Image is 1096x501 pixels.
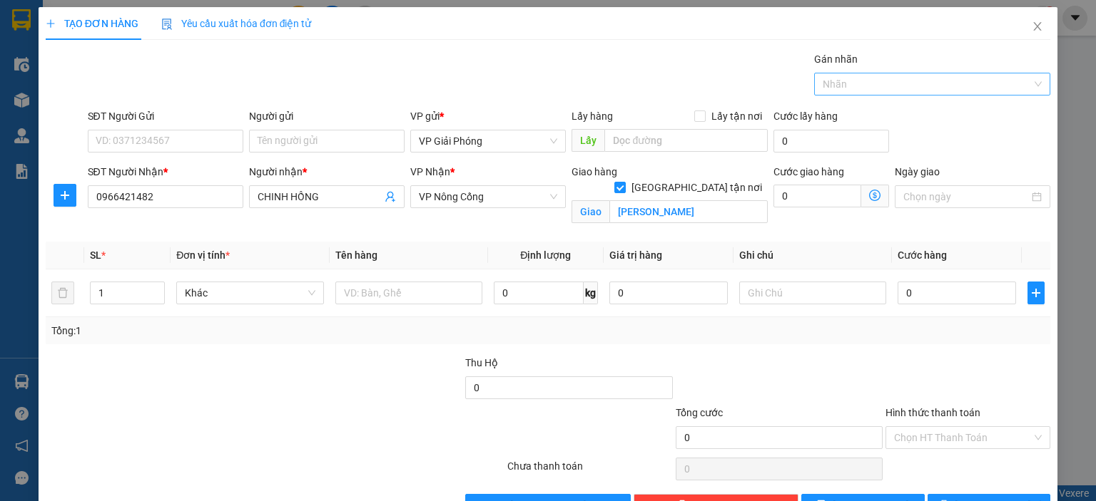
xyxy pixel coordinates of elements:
span: dollar-circle [869,190,881,201]
input: Giao tận nơi [609,200,768,223]
button: delete [51,282,74,304]
input: 0 [609,282,728,304]
span: Giao hàng [572,166,617,177]
span: VP Nhận [410,166,450,177]
div: Chưa thanh toán [506,458,674,483]
button: Close [1018,7,1057,47]
span: plus [54,190,76,201]
span: Giá trị hàng [609,249,662,261]
th: Ghi chú [734,242,892,269]
span: Yêu cầu xuất hóa đơn điện tử [161,18,312,29]
input: VD: Bàn, Ghế [335,282,482,304]
span: Cước hàng [898,249,947,261]
span: TẠO ĐƠN HÀNG [46,18,138,29]
label: Cước lấy hàng [773,110,838,122]
label: Cước giao hàng [773,166,844,177]
div: SĐT Người Gửi [88,108,243,124]
span: VP Giải Phóng [419,130,557,152]
div: Người gửi [249,108,405,124]
span: VP Nông Cống [419,186,557,207]
label: Ngày giao [895,166,940,177]
span: plus [1028,287,1044,299]
span: user-add [385,191,396,202]
div: SĐT Người Nhận [88,164,243,180]
span: Thu Hộ [465,357,498,368]
span: Đơn vị tính [176,249,230,261]
span: close [1032,21,1043,32]
span: Tổng cước [676,407,723,418]
input: Ghi Chú [739,282,886,304]
div: VP gửi [410,108,566,124]
div: Người nhận [249,164,405,180]
span: Khác [185,282,315,304]
span: plus [46,19,56,29]
span: Định lượng [520,249,571,261]
label: Hình thức thanh toán [886,407,980,418]
span: Lấy hàng [572,110,613,122]
button: plus [54,184,76,207]
input: Ngày giao [903,189,1029,205]
span: Lấy [572,129,604,152]
span: [GEOGRAPHIC_DATA] tận nơi [626,180,768,195]
div: Tổng: 1 [51,323,424,339]
label: Gán nhãn [814,53,858,65]
img: icon [161,19,173,30]
span: kg [584,282,598,304]
span: Giao [572,200,609,223]
span: Lấy tận nơi [706,108,768,124]
input: Cước giao hàng [773,185,861,207]
button: plus [1027,282,1045,304]
span: SL [90,249,101,261]
span: Tên hàng [335,249,377,261]
input: Dọc đường [604,129,768,152]
input: Cước lấy hàng [773,130,889,153]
